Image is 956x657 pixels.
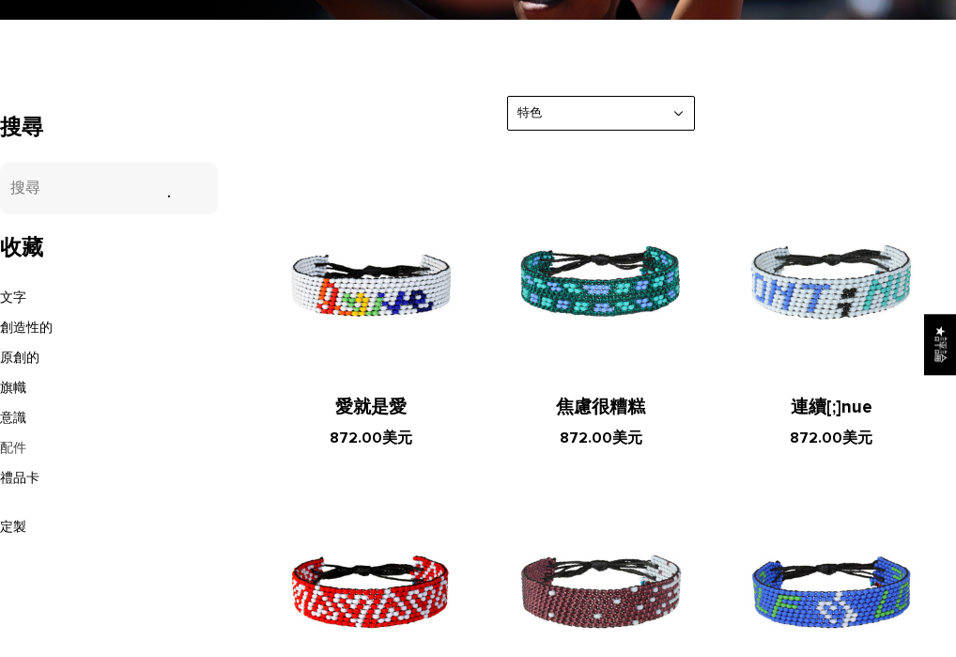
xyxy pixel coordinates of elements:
[560,429,642,447] span: 872.00美元
[556,397,645,418] a: 焦慮很糟糕
[924,314,956,375] div: 點選開啟Judge.me浮動評論標籤
[330,429,412,447] span: 872.00美元
[150,181,188,198] input: 搜尋
[335,397,407,418] a: 愛就是愛
[791,397,872,418] a: 連續[;]nue
[790,429,872,447] span: 872.00美元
